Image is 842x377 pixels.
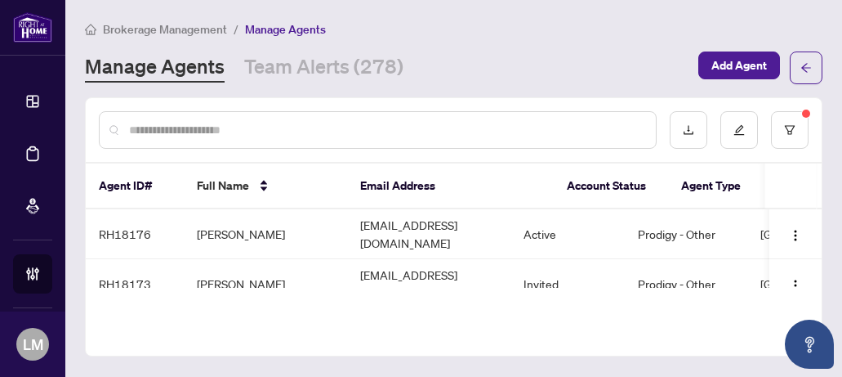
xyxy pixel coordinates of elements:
th: Email Address [347,164,554,209]
td: [PERSON_NAME] [184,259,347,309]
button: Logo [782,271,809,297]
img: logo [13,12,52,43]
button: Open asap [785,320,834,369]
a: Team Alerts (278) [244,53,403,83]
th: Account Status [554,164,668,209]
button: filter [771,111,809,149]
td: [EMAIL_ADDRESS][DOMAIN_NAME] [347,259,510,309]
td: RH18176 [86,209,184,259]
span: filter [784,124,795,136]
img: Logo [789,229,802,242]
td: RH18173 [86,259,184,309]
img: Logo [789,279,802,292]
td: [EMAIL_ADDRESS][DOMAIN_NAME] [347,209,510,259]
li: / [234,20,238,38]
a: Manage Agents [85,53,225,83]
td: [PERSON_NAME] [184,209,347,259]
span: download [683,124,694,136]
span: edit [733,124,745,136]
button: edit [720,111,758,149]
span: LM [23,333,43,356]
td: Invited [510,259,625,309]
span: Full Name [197,177,249,195]
td: Active [510,209,625,259]
span: Add Agent [711,52,767,79]
th: Agent ID# [86,164,184,209]
button: Logo [782,221,809,247]
button: download [670,111,707,149]
td: Prodigy - Other [625,259,747,309]
span: Manage Agents [245,22,326,37]
span: arrow-left [800,62,812,74]
th: Full Name [184,164,347,209]
td: Prodigy - Other [625,209,747,259]
span: Brokerage Management [103,22,227,37]
th: Agent Type [668,164,791,209]
button: Add Agent [698,52,780,79]
span: home [85,24,96,35]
